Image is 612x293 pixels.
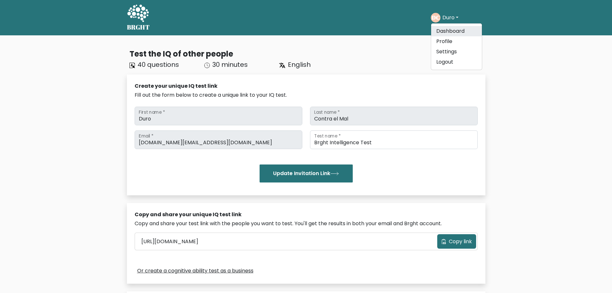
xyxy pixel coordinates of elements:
[310,130,478,149] input: Test name
[135,82,478,90] div: Create your unique IQ test link
[135,220,478,227] div: Copy and share your test link with the people you want to test. You'll get the results in both yo...
[135,91,478,99] div: Fill out the form below to create a unique link to your IQ test.
[431,36,482,47] a: Profile
[449,238,472,245] span: Copy link
[260,164,353,182] button: Update Invitation Link
[129,48,485,60] div: Test the IQ of other people
[437,234,476,249] button: Copy link
[212,60,248,69] span: 30 minutes
[310,107,478,125] input: Last name
[431,57,482,67] a: Logout
[137,60,179,69] span: 40 questions
[431,14,439,21] text: DC
[135,211,478,218] div: Copy and share your unique IQ test link
[137,267,253,275] a: Or create a cognitive ability test as a business
[135,130,302,149] input: Email
[288,60,311,69] span: English
[127,23,150,31] h5: BRGHT
[440,13,460,22] button: Duro
[431,47,482,57] a: Settings
[127,3,150,33] a: BRGHT
[135,107,302,125] input: First name
[431,26,482,36] a: Dashboard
